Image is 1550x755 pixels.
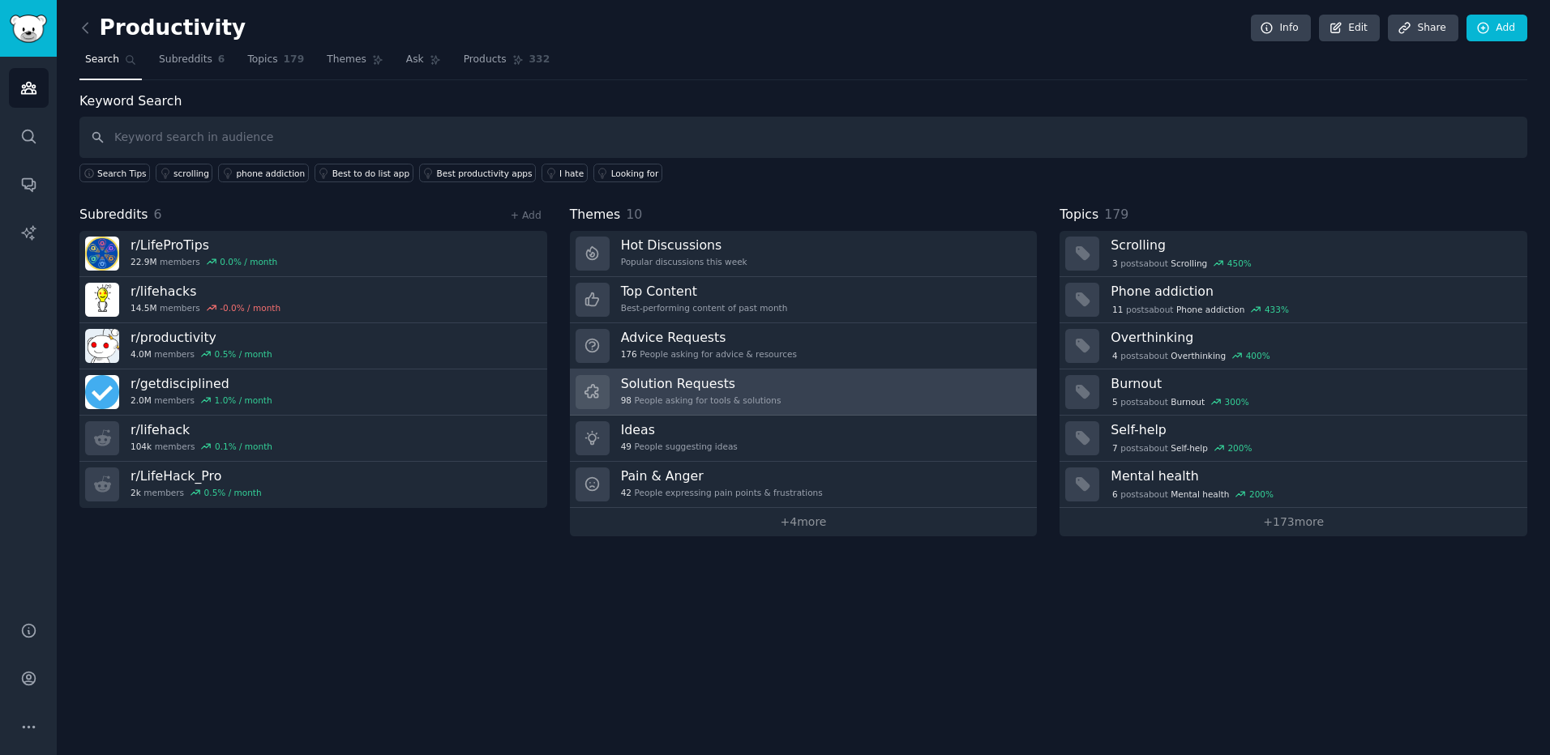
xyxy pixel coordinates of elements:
[593,164,662,182] a: Looking for
[131,302,156,314] span: 14.5M
[1060,205,1098,225] span: Topics
[215,348,272,360] div: 0.5 % / month
[1060,508,1527,536] a: +173more
[1111,441,1253,455] div: post s about
[570,369,1038,416] a: Solution Requests98People asking for tools & solutions
[570,277,1038,323] a: Top ContentBest-performing content of past month
[464,53,507,67] span: Products
[284,53,305,67] span: 179
[153,47,230,80] a: Subreddits6
[315,164,413,182] a: Best to do list app
[131,348,152,360] span: 4.0M
[570,205,621,225] span: Themes
[236,168,305,179] div: phone addiction
[621,283,788,300] h3: Top Content
[131,256,277,267] div: members
[131,237,277,254] h3: r/ LifeProTips
[621,237,747,254] h3: Hot Discussions
[621,348,797,360] div: People asking for advice & resources
[204,487,262,498] div: 0.5 % / month
[570,231,1038,277] a: Hot DiscussionsPopular discussions this week
[85,237,119,271] img: LifeProTips
[79,117,1527,158] input: Keyword search in audience
[85,375,119,409] img: getdisciplined
[621,467,823,484] h3: Pain & Anger
[511,210,542,221] a: + Add
[218,164,308,182] a: phone addiction
[1265,304,1289,315] div: 433 %
[1171,350,1226,361] span: Overthinking
[1112,442,1118,454] span: 7
[79,15,246,41] h2: Productivity
[1225,396,1249,407] div: 300 %
[79,369,547,416] a: r/getdisciplined2.0Mmembers1.0% / month
[621,375,781,392] h3: Solution Requests
[131,467,262,484] h3: r/ LifeHack_Pro
[400,47,447,80] a: Ask
[242,47,310,80] a: Topics179
[159,53,212,67] span: Subreddits
[79,47,142,80] a: Search
[437,168,533,179] div: Best productivity apps
[1176,304,1244,315] span: Phone addiction
[131,375,272,392] h3: r/ getdisciplined
[1112,304,1123,315] span: 11
[131,395,152,406] span: 2.0M
[1060,231,1527,277] a: Scrolling3postsaboutScrolling450%
[621,487,632,498] span: 42
[1112,350,1118,361] span: 4
[131,487,141,498] span: 2k
[559,168,584,179] div: I hate
[215,441,272,452] div: 0.1 % / month
[621,441,738,452] div: People suggesting ideas
[458,47,555,80] a: Products332
[626,207,642,222] span: 10
[1111,329,1516,346] h3: Overthinking
[79,93,182,109] label: Keyword Search
[1111,348,1271,363] div: post s about
[131,441,272,452] div: members
[1060,323,1527,369] a: Overthinking4postsaboutOverthinking400%
[1060,277,1527,323] a: Phone addiction11postsaboutPhone addiction433%
[621,256,747,267] div: Popular discussions this week
[321,47,389,80] a: Themes
[1171,488,1229,500] span: Mental health
[1111,237,1516,254] h3: Scrolling
[154,207,162,222] span: 6
[1467,15,1527,42] a: Add
[156,164,212,182] a: scrolling
[1112,396,1118,407] span: 5
[1111,395,1250,409] div: post s about
[1388,15,1458,42] a: Share
[1171,258,1207,269] span: Scrolling
[10,15,47,43] img: GummySearch logo
[85,329,119,363] img: productivity
[131,302,280,314] div: members
[131,329,272,346] h3: r/ productivity
[621,487,823,498] div: People expressing pain points & frustrations
[570,323,1038,369] a: Advice Requests176People asking for advice & resources
[1246,350,1270,361] div: 400 %
[621,329,797,346] h3: Advice Requests
[131,395,272,406] div: members
[419,164,536,182] a: Best productivity apps
[332,168,409,179] div: Best to do list app
[215,395,272,406] div: 1.0 % / month
[621,348,637,360] span: 176
[621,441,632,452] span: 49
[1112,258,1118,269] span: 3
[97,168,147,179] span: Search Tips
[85,283,119,317] img: lifehacks
[79,231,547,277] a: r/LifeProTips22.9Mmembers0.0% / month
[1111,375,1516,392] h3: Burnout
[1060,416,1527,462] a: Self-help7postsaboutSelf-help200%
[247,53,277,67] span: Topics
[542,164,588,182] a: I hate
[1111,487,1274,501] div: post s about
[1112,488,1118,500] span: 6
[406,53,424,67] span: Ask
[79,164,150,182] button: Search Tips
[131,421,272,438] h3: r/ lifehack
[621,302,788,314] div: Best-performing content of past month
[611,168,659,179] div: Looking for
